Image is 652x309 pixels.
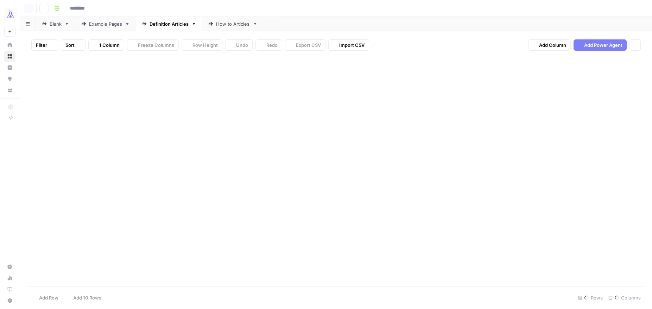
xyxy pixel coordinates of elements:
button: Undo [225,39,253,51]
a: Learning Hub [4,284,15,295]
button: Row Height [182,39,222,51]
span: Freeze Columns [138,42,174,49]
span: Add Row [39,294,58,301]
button: Workspace: AirOps Growth [4,6,15,23]
span: Sort [65,42,75,49]
span: Undo [236,42,248,49]
a: How to Articles [202,17,264,31]
a: Usage [4,272,15,284]
img: AirOps Growth Logo [4,8,17,21]
span: Add Power Agent [584,42,622,49]
button: Add Power Agent [574,39,627,51]
span: Add 10 Rows [73,294,101,301]
span: Export CSV [296,42,321,49]
span: Row Height [192,42,218,49]
div: How to Articles [216,20,250,27]
a: Home [4,39,15,51]
button: Redo [255,39,282,51]
div: Rows [575,292,606,303]
span: 1 Column [99,42,120,49]
button: 1 Column [88,39,124,51]
button: Help + Support [4,295,15,306]
span: Redo [266,42,278,49]
div: Blank [50,20,62,27]
button: Export CSV [285,39,325,51]
div: Example Pages [89,20,122,27]
button: Add Column [528,39,571,51]
span: Import CSV [339,42,365,49]
button: Freeze Columns [127,39,179,51]
a: Opportunities [4,73,15,84]
a: Your Data [4,84,15,96]
a: Browse [4,51,15,62]
a: Example Pages [75,17,136,31]
span: Add Column [539,42,566,49]
button: Import CSV [328,39,369,51]
a: Settings [4,261,15,272]
a: Definition Articles [136,17,202,31]
button: Add 10 Rows [63,292,106,303]
div: Columns [606,292,644,303]
a: Blank [36,17,75,31]
span: Filter [36,42,47,49]
button: Add Row [29,292,63,303]
button: Filter [31,39,58,51]
div: Definition Articles [150,20,189,27]
button: Sort [61,39,86,51]
a: Insights [4,62,15,73]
